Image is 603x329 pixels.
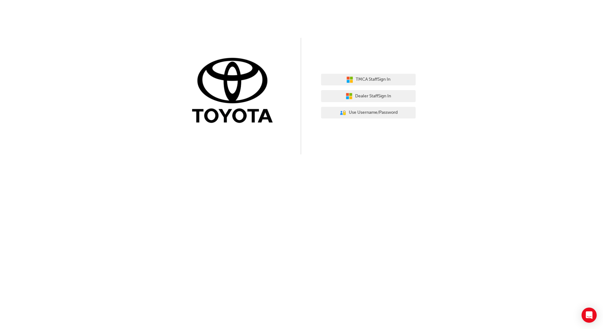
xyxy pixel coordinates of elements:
[321,74,416,86] button: TMCA StaffSign In
[321,90,416,102] button: Dealer StaffSign In
[582,308,597,323] div: Open Intercom Messenger
[187,56,282,126] img: Trak
[355,93,391,100] span: Dealer Staff Sign In
[349,109,398,116] span: Use Username/Password
[321,107,416,119] button: Use Username/Password
[356,76,390,83] span: TMCA Staff Sign In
